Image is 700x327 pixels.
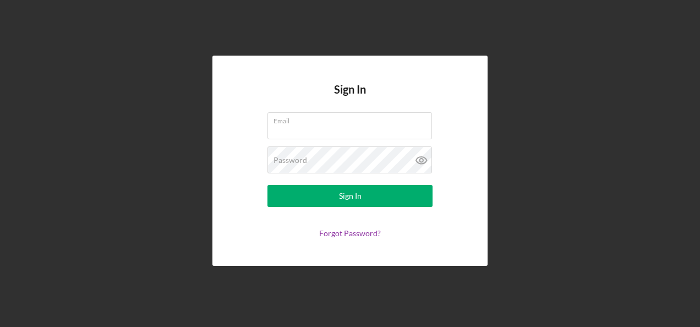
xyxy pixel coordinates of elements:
[319,228,381,238] a: Forgot Password?
[267,185,433,207] button: Sign In
[334,83,366,112] h4: Sign In
[274,156,307,165] label: Password
[339,185,362,207] div: Sign In
[274,113,432,125] label: Email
